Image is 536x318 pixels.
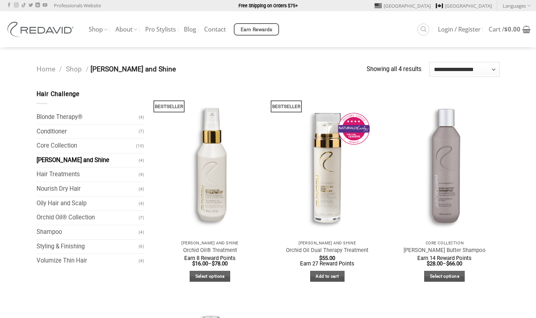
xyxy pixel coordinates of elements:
p: [PERSON_NAME] and Shine [159,241,262,245]
span: – [159,256,262,267]
a: Search [417,24,429,36]
a: Nourish Dry Hair [37,182,139,196]
nav: [PERSON_NAME] and Shine [37,64,367,75]
strong: Free Shipping on Orders $75+ [239,3,298,8]
a: Hair Treatments [37,168,139,182]
a: Home [37,65,55,73]
span: (4) [139,168,144,181]
a: Conditioner [37,125,139,139]
a: Shop [89,22,107,37]
bdi: 28.00 [427,260,443,267]
span: Login / Register [438,26,481,32]
a: Follow on Facebook [7,3,11,8]
span: $ [319,255,322,261]
a: Follow on Instagram [14,3,18,8]
a: Shampoo [37,225,139,239]
a: Languages [503,0,531,11]
span: (6) [139,240,144,253]
span: $ [446,260,449,267]
a: Orchid Oil Dual Therapy Treatment [286,247,368,254]
bdi: 55.00 [319,255,335,261]
a: Oily Hair and Scalp [37,197,139,211]
span: / [59,65,62,73]
a: Orchid Oil® Collection [37,211,139,225]
bdi: 0.00 [504,25,520,33]
a: [GEOGRAPHIC_DATA] [436,0,492,11]
a: Shea Butter Shampoo [389,90,500,237]
a: Add to cart: “Orchid Oil Dual Therapy Treatment” [310,271,345,282]
a: Shop [66,65,82,73]
a: [GEOGRAPHIC_DATA] [375,0,431,11]
a: Cart /$0.00 [489,21,531,37]
a: Contact [204,23,226,36]
a: Earn Rewards [234,23,279,36]
p: Core Collection [393,241,496,245]
img: REDAVID Shea Butter Shampoo [389,90,500,237]
a: Styling & Finishing [37,240,139,254]
span: (4) [139,255,144,267]
img: REDAVID Orchid Oil Treatment 90ml [155,90,265,237]
span: (4) [139,111,144,124]
a: About [115,22,137,37]
img: REDAVID Salon Products | United States [5,22,78,37]
a: Follow on TikTok [21,3,26,8]
span: Earn 27 Reward Points [300,260,354,267]
span: Hair Challenge [37,91,80,98]
a: Core Collection [37,139,136,153]
img: REDAVID Orchid Oil Dual Therapy ~ Award Winning Curl Care [272,90,383,237]
a: Orchid Oil® Treatment [183,247,237,254]
span: $ [427,260,430,267]
span: Earn Rewards [241,26,273,34]
span: (4) [139,197,144,210]
a: Select options for “Orchid Oil® Treatment” [190,271,230,282]
span: (4) [139,183,144,195]
span: (10) [136,140,144,152]
select: Shop order [429,62,500,77]
a: Follow on YouTube [43,3,47,8]
span: Earn 8 Reward Points [184,255,236,261]
span: Cart / [489,26,520,32]
span: $ [504,25,508,33]
a: Orchid Oil Dual Therapy Treatment [272,90,383,237]
a: Blonde Therapy® [37,110,139,124]
a: Login / Register [438,23,481,36]
bdi: 66.00 [446,260,462,267]
span: Earn 14 Reward Points [417,255,472,261]
span: (4) [139,226,144,239]
a: Follow on LinkedIn [35,3,40,8]
p: [PERSON_NAME] and Shine [276,241,379,245]
span: – [393,256,496,267]
bdi: 16.00 [192,260,208,267]
span: $ [212,260,215,267]
span: (7) [139,211,144,224]
span: / [86,65,89,73]
span: (7) [139,125,144,138]
a: Pro Stylists [145,23,176,36]
a: Blog [184,23,196,36]
a: Orchid Oil® Treatment [155,90,265,237]
span: $ [192,260,195,267]
a: [PERSON_NAME] and Shine [37,153,139,168]
a: [PERSON_NAME] Butter Shampoo [404,247,486,254]
a: Follow on Twitter [29,3,33,8]
a: Volumize Thin Hair [37,254,139,268]
a: Select options for “Shea Butter Shampoo” [424,271,465,282]
p: Showing all 4 results [367,65,422,74]
bdi: 78.00 [212,260,228,267]
span: (4) [139,154,144,167]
